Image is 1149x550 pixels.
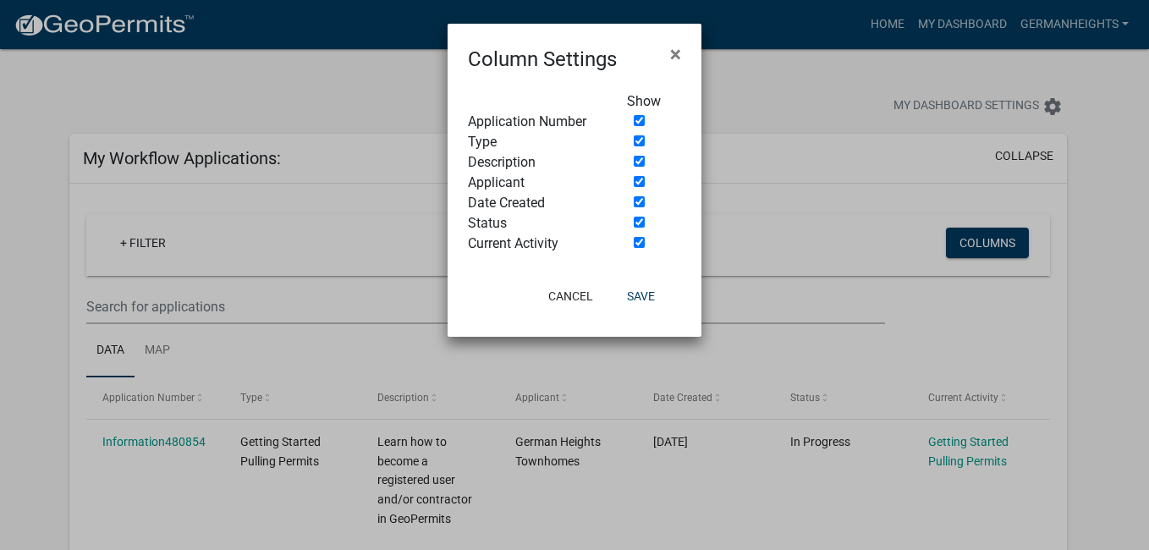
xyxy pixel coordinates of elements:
[670,42,681,66] span: ×
[613,281,668,311] button: Save
[455,173,614,193] div: Applicant
[455,152,614,173] div: Description
[657,30,695,78] button: Close
[455,132,614,152] div: Type
[535,281,607,311] button: Cancel
[468,44,617,74] h4: Column Settings
[455,112,614,132] div: Application Number
[455,193,614,213] div: Date Created
[614,91,694,112] div: Show
[455,234,614,254] div: Current Activity
[455,213,614,234] div: Status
